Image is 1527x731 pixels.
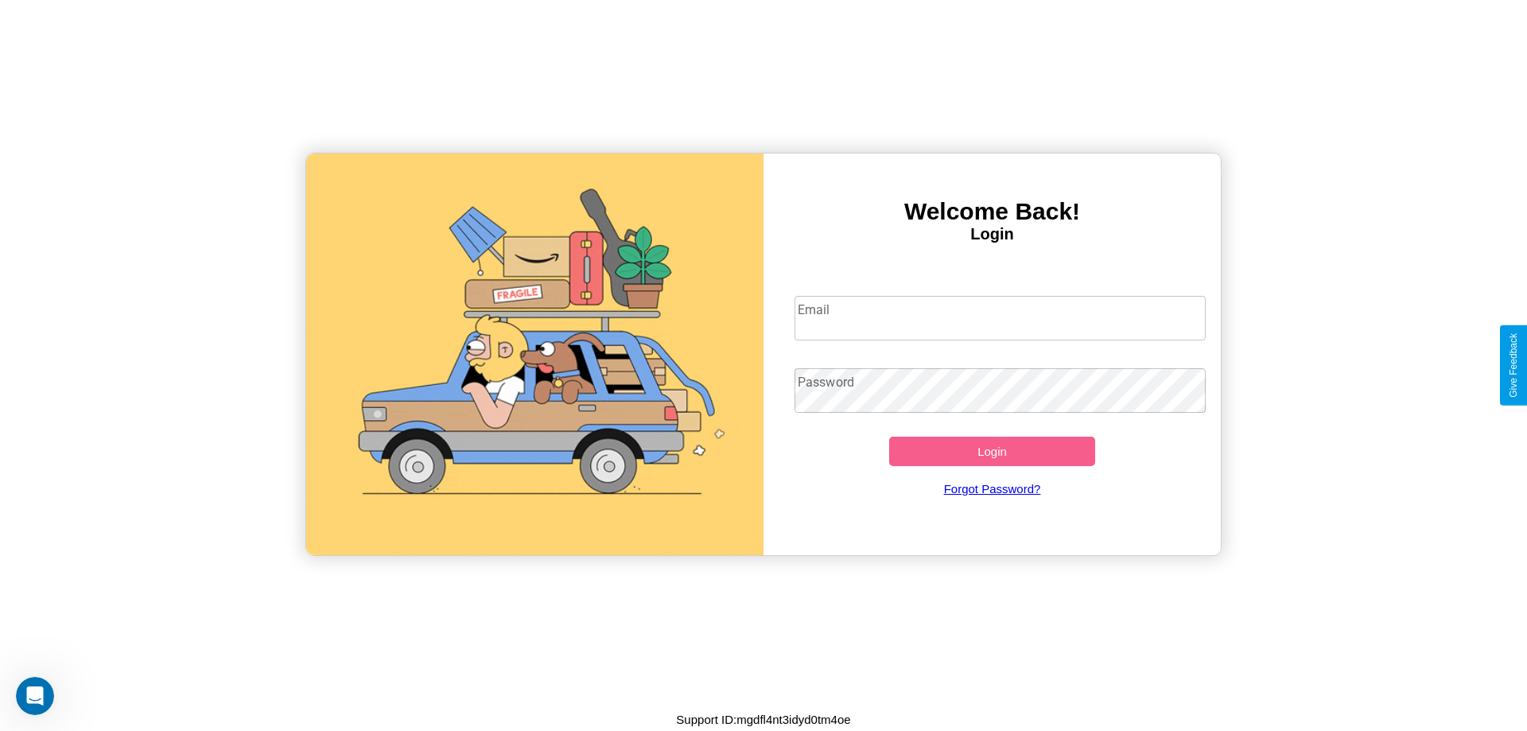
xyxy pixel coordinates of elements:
p: Support ID: mgdfl4nt3idyd0tm4oe [676,709,850,730]
h4: Login [763,225,1221,243]
iframe: Intercom live chat [16,677,54,715]
button: Login [889,437,1095,466]
img: gif [306,154,763,555]
h3: Welcome Back! [763,198,1221,225]
div: Give Feedback [1508,333,1519,398]
a: Forgot Password? [787,466,1199,511]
